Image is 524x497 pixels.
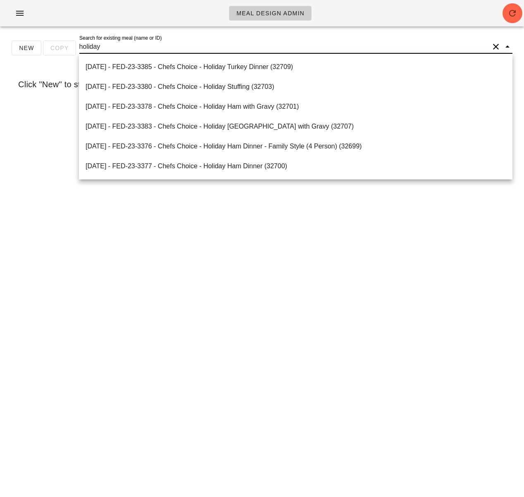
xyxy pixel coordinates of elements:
[86,103,506,110] div: [DATE] - FED-23-3378 - Chefs Choice - Holiday Ham with Gravy (32701)
[229,6,312,21] a: Meal Design Admin
[12,71,512,98] div: Click "New" to start creating a new meal
[19,45,34,51] span: New
[86,162,506,170] div: [DATE] - FED-23-3377 - Chefs Choice - Holiday Ham Dinner (32700)
[236,10,305,17] span: Meal Design Admin
[79,35,162,41] label: Search for existing meal (name or ID)
[86,122,506,130] div: [DATE] - FED-23-3383 - Chefs Choice - Holiday [GEOGRAPHIC_DATA] with Gravy (32707)
[79,40,489,53] input: Search for a meal
[86,63,506,71] div: [DATE] - FED-23-3385 - Chefs Choice - Holiday Turkey Dinner (32709)
[12,41,41,55] button: New
[491,42,501,52] button: Clear Search for existing meal (name or ID)
[86,83,506,91] div: [DATE] - FED-23-3380 - Chefs Choice - Holiday Stuffing (32703)
[86,142,506,150] div: [DATE] - FED-23-3376 - Chefs Choice - Holiday Ham Dinner - Family Style (4 Person) (32699)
